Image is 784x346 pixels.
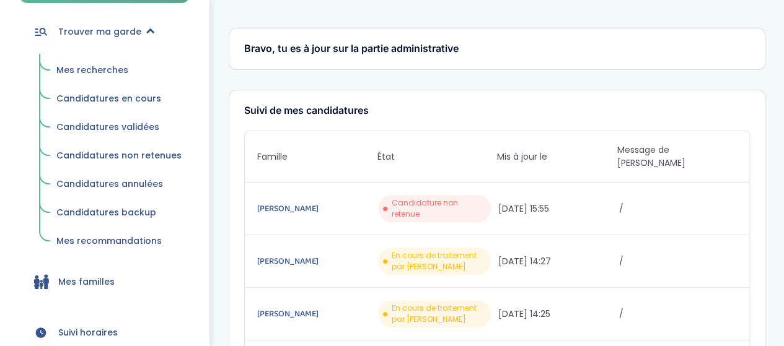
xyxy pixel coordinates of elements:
span: / [619,308,737,321]
span: [DATE] 14:25 [498,308,616,321]
span: Mis à jour le [497,150,617,163]
span: Candidatures backup [56,206,156,218]
span: Suivi horaires [58,326,118,339]
a: [PERSON_NAME] [257,307,375,321]
span: Candidatures non retenues [56,149,182,162]
a: Candidatures validées [48,116,190,139]
a: Candidatures annulées [48,173,190,196]
a: Mes recommandations [48,230,190,253]
a: Trouver ma garde [19,9,190,54]
span: Trouver ma garde [58,25,141,38]
span: / [619,202,737,215]
span: État [377,150,497,163]
a: [PERSON_NAME] [257,202,375,215]
span: [DATE] 15:55 [498,202,616,215]
span: En cours de traitement par [PERSON_NAME] [392,303,486,325]
a: Mes familles [19,259,190,304]
a: [PERSON_NAME] [257,254,375,268]
h3: Suivi de mes candidatures [244,105,750,116]
span: / [619,255,737,268]
span: Mes recommandations [56,235,162,247]
a: Candidatures backup [48,201,190,225]
a: Candidatures non retenues [48,144,190,168]
span: Candidature non retenue [392,197,486,220]
span: Candidatures en cours [56,92,161,105]
span: Message de [PERSON_NAME] [617,144,737,170]
h3: Bravo, tu es à jour sur la partie administrative [244,43,750,54]
span: Mes familles [58,275,115,288]
span: En cours de traitement par [PERSON_NAME] [392,250,486,272]
span: Mes recherches [56,64,128,76]
a: Candidatures en cours [48,87,190,111]
span: [DATE] 14:27 [498,255,616,268]
span: Famille [257,150,377,163]
a: Mes recherches [48,59,190,82]
span: Candidatures validées [56,121,159,133]
span: Candidatures annulées [56,178,163,190]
